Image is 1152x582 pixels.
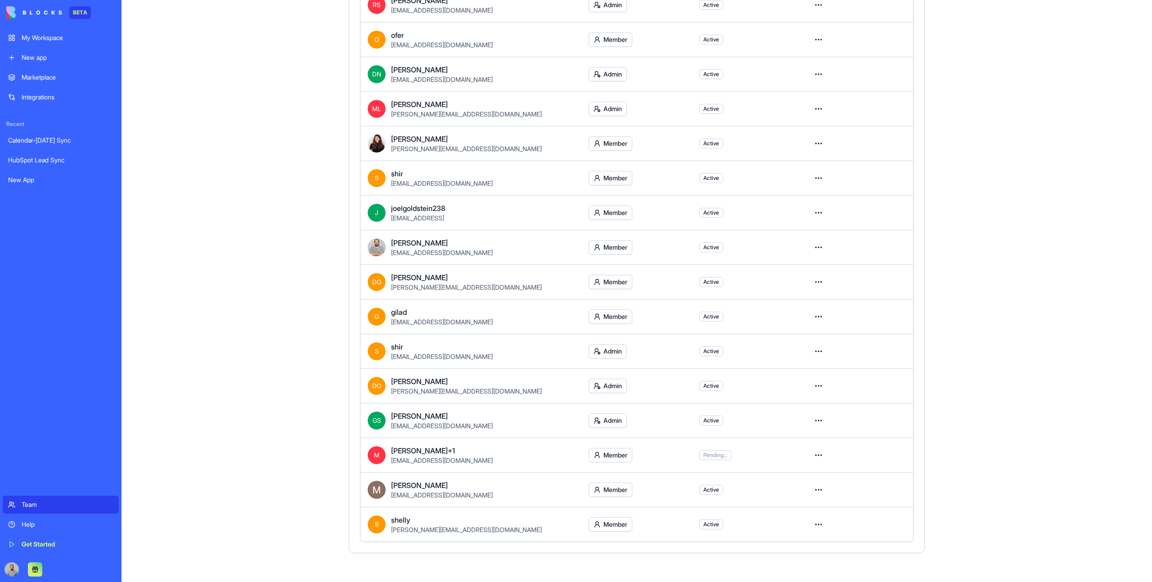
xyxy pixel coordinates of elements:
span: Member [603,312,627,321]
span: Admin [603,416,622,425]
span: Active [703,105,719,112]
button: Member [589,240,632,255]
span: O [368,31,386,49]
div: BETA [69,6,91,19]
a: Help [3,515,119,533]
a: Integrations [3,88,119,106]
span: [EMAIL_ADDRESS][DOMAIN_NAME] [391,353,493,360]
img: logo [6,6,62,19]
div: HubSpot Lead Sync [8,156,113,165]
span: Active [703,244,719,251]
button: Member [589,275,632,289]
button: Member [589,483,632,497]
img: ACg8ocLQ2_qLyJ0M0VMJVQI53zu8i_zRcLLJVtdBHUBm2D4_RUq3eQ=s96-c [368,481,386,499]
button: Admin [589,67,627,81]
span: Active [703,417,719,424]
span: DN [368,65,386,83]
span: ML [368,100,386,118]
div: My Workspace [22,33,113,42]
span: [EMAIL_ADDRESS] [391,214,444,222]
span: [EMAIL_ADDRESS][DOMAIN_NAME] [391,457,493,464]
span: Active [703,36,719,43]
button: Admin [589,344,627,358]
span: Member [603,485,627,494]
span: shelly [391,515,410,525]
a: HubSpot Lead Sync [3,151,119,169]
span: S [368,169,386,187]
span: [EMAIL_ADDRESS][DOMAIN_NAME] [391,491,493,499]
div: New app [22,53,113,62]
button: Member [589,171,632,185]
span: Admin [603,70,622,79]
div: Team [22,500,113,509]
a: New App [3,171,119,189]
button: Admin [589,413,627,428]
button: Member [589,206,632,220]
span: [PERSON_NAME] [391,376,448,387]
span: [PERSON_NAME] [391,134,448,144]
span: G [368,308,386,326]
span: gilad [391,307,407,318]
span: Active [703,209,719,216]
span: DO [368,273,386,291]
span: [EMAIL_ADDRESS][DOMAIN_NAME] [391,318,493,326]
span: [PERSON_NAME][EMAIL_ADDRESS][DOMAIN_NAME] [391,145,542,152]
a: Marketplace [3,68,119,86]
a: Get Started [3,535,119,553]
div: Integrations [22,93,113,102]
button: Member [589,448,632,462]
span: DO [368,377,386,395]
span: [PERSON_NAME] [391,64,448,75]
span: [PERSON_NAME]+1 [391,445,455,456]
span: Admin [603,0,622,9]
span: Active [703,1,719,9]
span: Active [703,521,719,528]
img: profile_pic_qbya32.jpg [368,134,386,152]
button: Member [589,309,632,324]
span: Pending... [703,452,728,459]
span: [EMAIL_ADDRESS][DOMAIN_NAME] [391,76,493,83]
button: Member [589,32,632,47]
span: Member [603,208,627,217]
span: [PERSON_NAME] [391,480,448,491]
button: Member [589,517,632,532]
span: joelgoldstein238 [391,203,445,214]
span: Member [603,174,627,183]
button: Member [589,136,632,151]
span: Active [703,486,719,493]
img: ACg8ocINnUFOES7OJTbiXTGVx5LDDHjA4HP-TH47xk9VcrTT7fmeQxI=s96-c [368,238,386,256]
span: shir [391,168,403,179]
a: New app [3,49,119,67]
div: Help [22,520,113,529]
span: shir [391,341,403,352]
span: Active [703,313,719,320]
div: Marketplace [22,73,113,82]
span: Admin [603,381,622,390]
span: [PERSON_NAME][EMAIL_ADDRESS][DOMAIN_NAME] [391,387,542,395]
span: Admin [603,347,622,356]
span: S [368,515,386,533]
img: image_123650291_bsq8ao.jpg [4,562,19,577]
span: M [368,446,386,464]
span: GS [368,412,386,430]
span: [PERSON_NAME] [391,411,448,421]
span: Active [703,140,719,147]
span: Active [703,278,719,286]
span: ofer [391,30,404,40]
span: Member [603,278,627,287]
span: [EMAIL_ADDRESS][DOMAIN_NAME] [391,179,493,187]
span: [PERSON_NAME] [391,99,448,110]
span: Member [603,451,627,460]
span: J [368,204,386,222]
a: My Workspace [3,29,119,47]
a: Team [3,496,119,514]
span: Member [603,139,627,148]
span: Admin [603,104,622,113]
button: Admin [589,102,627,116]
span: Active [703,382,719,389]
span: [PERSON_NAME][EMAIL_ADDRESS][DOMAIN_NAME] [391,110,542,118]
span: [EMAIL_ADDRESS][DOMAIN_NAME] [391,6,493,14]
span: [PERSON_NAME] [391,237,448,248]
span: [PERSON_NAME][EMAIL_ADDRESS][DOMAIN_NAME] [391,526,542,533]
span: [EMAIL_ADDRESS][DOMAIN_NAME] [391,41,493,49]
